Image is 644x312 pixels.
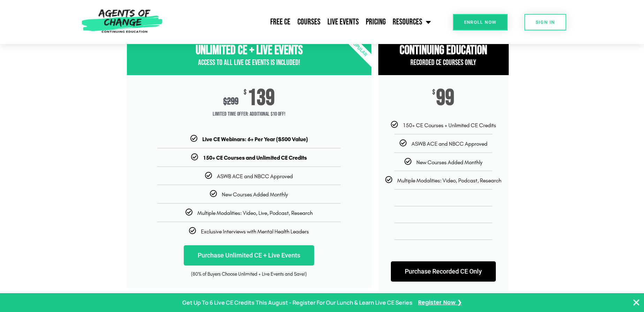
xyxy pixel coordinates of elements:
span: 150+ CE Courses + Unlimited CE Credits [403,122,496,129]
button: Close Banner [632,298,641,307]
a: SIGN IN [524,14,566,30]
h3: Unlimited CE + Live Events [127,43,371,58]
span: New Courses Added Monthly [416,159,483,166]
a: Pricing [362,13,389,31]
span: ASWB ACE and NBCC Approved [217,173,293,180]
a: Live Events [324,13,362,31]
b: 150+ CE Courses and Unlimited CE Credits [203,154,307,161]
span: Multiple Modalities: Video, Live, Podcast, Research [197,210,313,216]
div: (80% of Buyers Choose Unlimited + Live Events and Save!) [137,271,361,278]
a: Register Now ❯ [418,298,462,308]
a: Enroll Now [453,14,508,30]
span: $ [223,96,227,107]
span: ASWB ACE and NBCC Approved [411,140,487,147]
b: Live CE Webinars: 6+ Per Year ($500 Value) [202,136,308,143]
span: Exclusive Interviews with Mental Health Leaders [201,228,309,235]
a: Resources [389,13,434,31]
p: Get Up To 6 Live CE Credits This August - Register For Our Lunch & Learn Live CE Series [182,298,412,308]
span: Enroll Now [464,20,497,24]
span: Recorded CE Courses Only [410,58,476,67]
span: 99 [436,89,454,107]
a: Purchase Recorded CE Only [391,261,496,282]
span: New Courses Added Monthly [222,191,288,198]
div: 299 [223,96,238,107]
a: Courses [294,13,324,31]
span: $ [244,89,247,96]
span: Access to All Live CE Events Is Included! [198,58,300,67]
span: 139 [248,89,275,107]
nav: Menu [166,13,434,31]
div: Popular [319,8,399,89]
a: Free CE [267,13,294,31]
a: Purchase Unlimited CE + Live Events [184,245,314,266]
span: Multiple Modalities: Video, Podcast, Research [397,177,501,184]
span: $ [432,89,435,96]
span: Limited Time Offer: Additional $10 OFF! [127,107,371,121]
span: SIGN IN [536,20,555,24]
h3: Continuing Education [378,43,509,58]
